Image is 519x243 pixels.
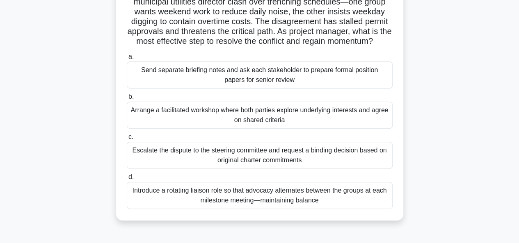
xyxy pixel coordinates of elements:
[127,61,393,89] div: Send separate briefing notes and ask each stakeholder to prepare formal position papers for senio...
[127,142,393,169] div: Escalate the dispute to the steering committee and request a binding decision based on original c...
[127,102,393,129] div: Arrange a facilitated workshop where both parties explore underlying interests and agree on share...
[128,173,134,180] span: d.
[128,53,134,60] span: a.
[128,133,133,140] span: c.
[127,182,393,209] div: Introduce a rotating liaison role so that advocacy alternates between the groups at each mileston...
[128,93,134,100] span: b.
